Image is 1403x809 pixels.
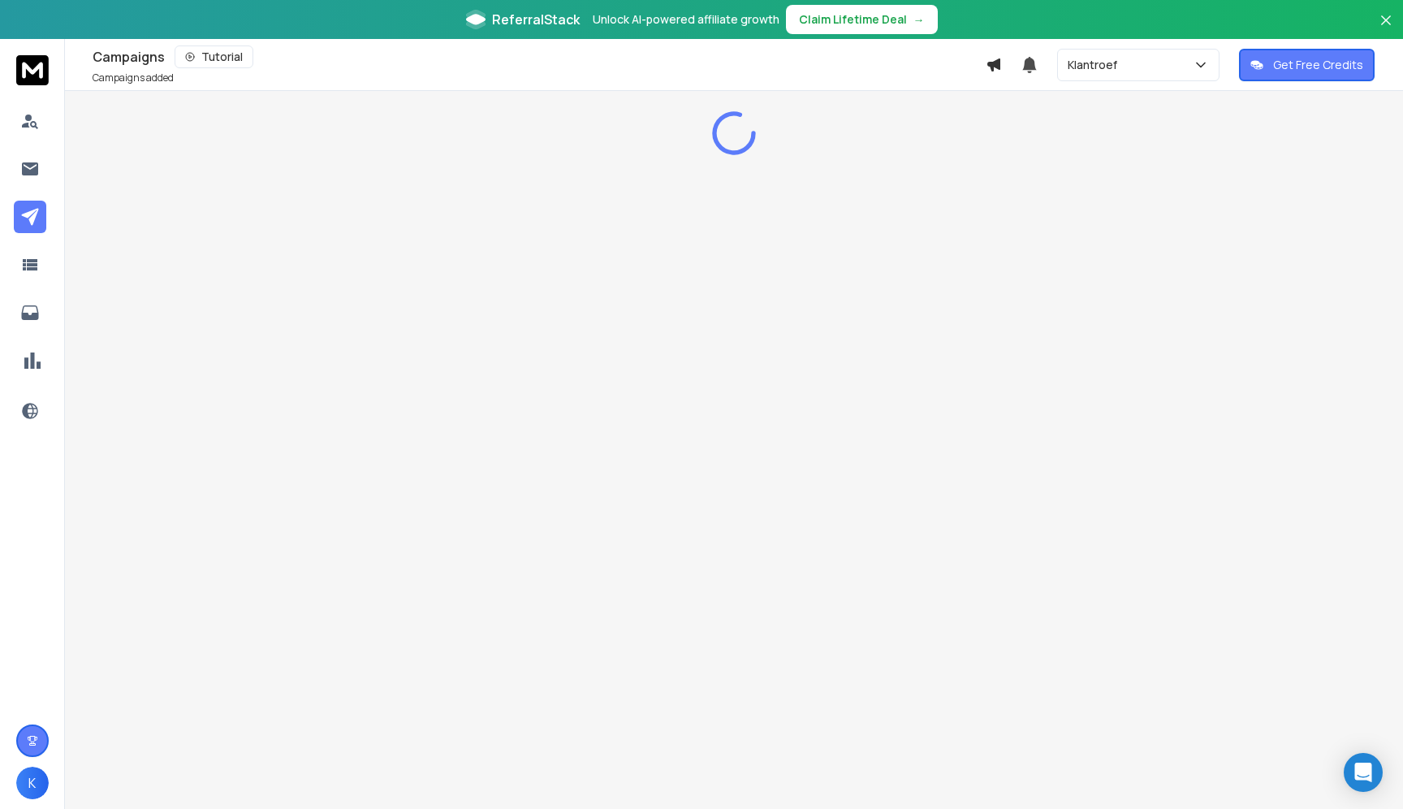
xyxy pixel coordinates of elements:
[492,10,580,29] span: ReferralStack
[1068,57,1124,73] p: Klantroef
[1239,49,1375,81] button: Get Free Credits
[913,11,925,28] span: →
[1375,10,1397,49] button: Close banner
[93,45,986,68] div: Campaigns
[16,767,49,799] button: K
[1273,57,1363,73] p: Get Free Credits
[593,11,779,28] p: Unlock AI-powered affiliate growth
[1344,753,1383,792] div: Open Intercom Messenger
[93,71,174,84] p: Campaigns added
[175,45,253,68] button: Tutorial
[786,5,938,34] button: Claim Lifetime Deal→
